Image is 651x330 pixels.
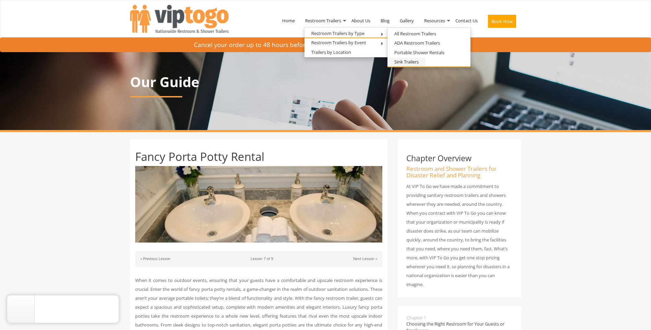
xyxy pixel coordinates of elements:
[406,315,513,321] span: Chapter 1
[387,58,426,66] a: Sink Trailers
[406,166,513,178] h4: Restroom and Shower Trailers for Disaster Relief and Planning
[130,74,521,90] p: Our Guide
[406,154,513,163] h3: Chapter Overview
[375,3,395,38] a: Blog
[488,15,516,28] button: Book Now
[135,166,382,243] img: Whether you need a simple unit or a : fancy porta potty rental, VIP To Go has a pricing structure...
[450,3,483,38] a: Contact Us
[300,3,346,38] a: Restroom Trailers
[419,3,450,38] a: Resources
[140,255,377,262] p: Lesson 7 of 9
[304,29,371,38] a: Restroom Trailers by Type
[353,256,377,261] a: Next Lesson »
[387,39,447,47] a: ADA Restroom Trailers
[135,151,382,163] h1: Fancy Porta Potty Rental
[304,48,358,57] a: Trailers by Location
[277,3,300,38] a: Home
[304,38,373,47] a: Restroom Trailers by Event
[387,30,443,38] a: All Restroom Trailers
[346,3,375,38] a: About Us
[483,3,521,43] a: Book Now
[130,5,229,33] img: VIPTOGO
[387,48,451,57] a: Portable Shower Rentals
[406,182,513,289] p: At VIP To Go we have made a commitment to providing sanitary restroom trailers and showers wherev...
[395,3,419,38] a: Gallery
[140,256,171,261] a: « Previous Lesson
